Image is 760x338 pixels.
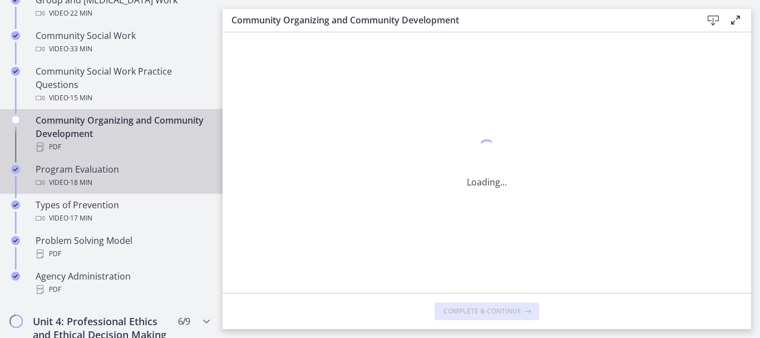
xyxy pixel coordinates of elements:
[36,114,209,154] div: Community Organizing and Community Development
[36,65,209,105] div: Community Social Work Practice Questions
[68,42,92,56] span: · 33 min
[11,31,20,40] i: Completed
[467,136,507,162] div: 1
[36,91,209,105] div: Video
[36,163,209,189] div: Program Evaluation
[443,307,521,316] span: Complete & continue
[68,91,92,105] span: · 15 min
[178,315,190,328] span: 6 / 9
[11,67,20,76] i: Completed
[36,212,209,225] div: Video
[231,13,684,27] h3: Community Organizing and Community Development
[68,212,92,225] span: · 17 min
[36,7,209,20] div: Video
[36,270,209,296] div: Agency Administration
[36,29,209,56] div: Community Social Work
[435,302,539,320] button: Complete & continue
[36,42,209,56] div: Video
[36,176,209,189] div: Video
[36,247,209,261] div: PDF
[36,283,209,296] div: PDF
[68,7,92,20] span: · 22 min
[11,200,20,209] i: Completed
[467,175,507,189] p: Loading...
[11,272,20,281] i: Completed
[11,165,20,174] i: Completed
[36,198,209,225] div: Types of Prevention
[36,234,209,261] div: Problem Solving Model
[36,140,209,154] div: PDF
[11,236,20,245] i: Completed
[68,176,92,189] span: · 18 min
